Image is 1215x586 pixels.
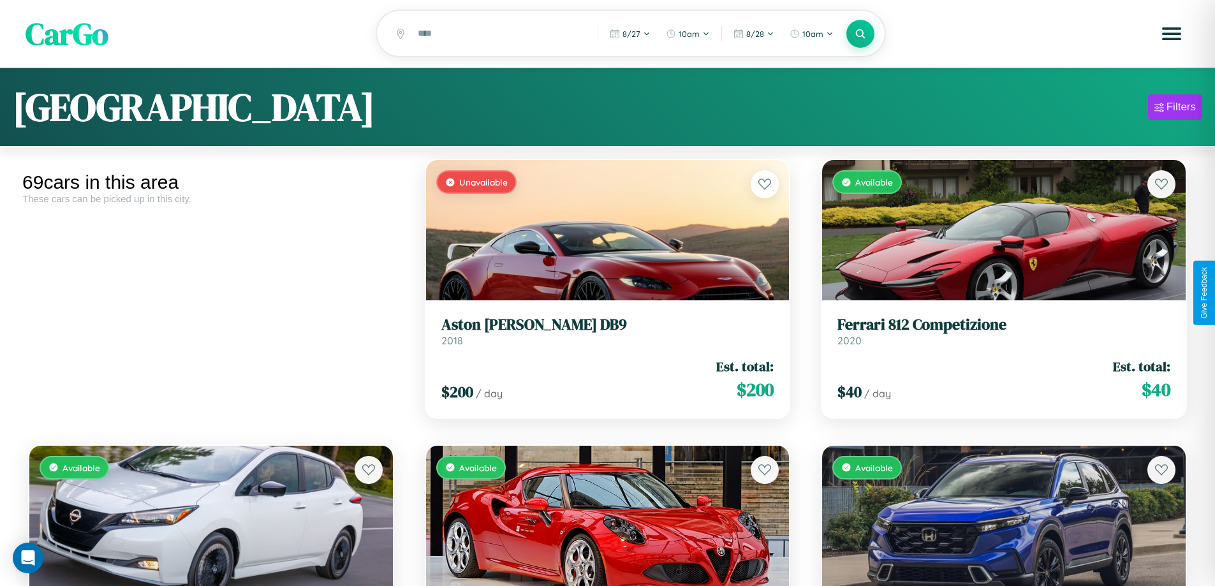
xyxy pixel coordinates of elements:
div: These cars can be picked up in this city. [22,193,400,204]
a: Aston [PERSON_NAME] DB92018 [441,316,774,347]
span: $ 40 [837,381,862,402]
span: 8 / 28 [746,29,764,39]
span: Available [459,462,497,473]
span: $ 200 [441,381,473,402]
div: Filters [1167,101,1196,114]
button: 10am [659,24,716,44]
span: 2020 [837,334,862,347]
span: Available [63,462,100,473]
span: 10am [679,29,700,39]
span: Unavailable [459,177,508,187]
span: Est. total: [716,357,774,376]
div: 69 cars in this area [22,172,400,193]
button: 8/28 [727,24,781,44]
button: 10am [783,24,840,44]
h3: Ferrari 812 Competizione [837,316,1170,334]
span: / day [864,387,891,400]
span: $ 200 [737,377,774,402]
button: Open menu [1154,16,1189,52]
span: CarGo [26,13,108,55]
a: Ferrari 812 Competizione2020 [837,316,1170,347]
button: 8/27 [603,24,657,44]
h1: [GEOGRAPHIC_DATA] [13,81,375,133]
span: 2018 [441,334,463,347]
div: Open Intercom Messenger [13,543,43,573]
div: Give Feedback [1200,267,1209,319]
span: Available [855,177,893,187]
span: Available [855,462,893,473]
h3: Aston [PERSON_NAME] DB9 [441,316,774,334]
span: Est. total: [1113,357,1170,376]
button: Filters [1148,94,1202,120]
span: / day [476,387,503,400]
span: 8 / 27 [622,29,640,39]
span: 10am [802,29,823,39]
span: $ 40 [1142,377,1170,402]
